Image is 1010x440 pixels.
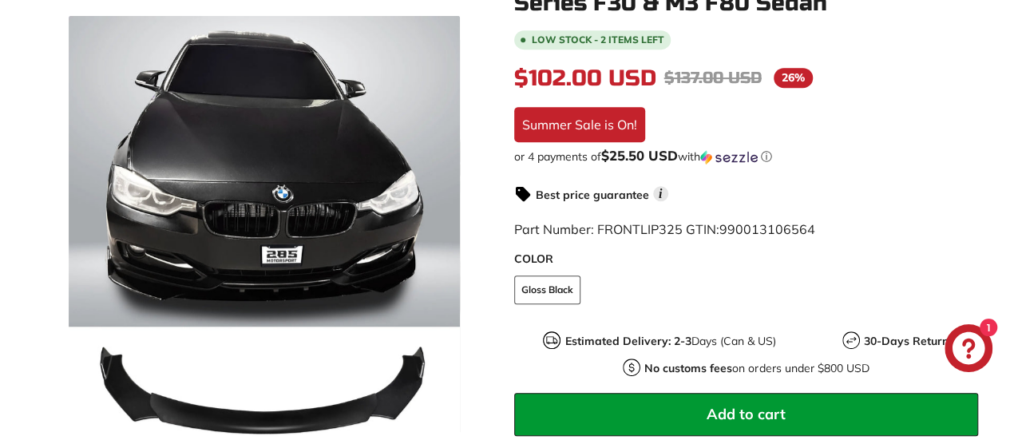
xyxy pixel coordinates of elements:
[644,361,732,375] strong: No customs fees
[514,149,979,165] div: or 4 payments of with
[719,221,815,237] span: 990013106564
[514,251,979,268] label: COLOR
[664,68,762,88] span: $137.00 USD
[514,107,645,142] div: Summer Sale is On!
[536,188,649,202] strong: Best price guarantee
[644,360,869,377] p: on orders under $800 USD
[707,405,786,423] span: Add to cart
[532,35,664,45] span: Low stock - 2 items left
[653,186,668,201] span: i
[700,150,758,165] img: Sezzle
[601,147,678,164] span: $25.50 USD
[514,393,979,436] button: Add to cart
[564,334,691,348] strong: Estimated Delivery: 2-3
[774,68,813,88] span: 26%
[514,149,979,165] div: or 4 payments of$25.50 USDwithSezzle Click to learn more about Sezzle
[514,65,656,92] span: $102.00 USD
[564,333,775,350] p: Days (Can & US)
[514,221,815,237] span: Part Number: FRONTLIP325 GTIN:
[864,334,949,348] strong: 30-Days Return
[940,324,997,376] inbox-online-store-chat: Shopify online store chat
